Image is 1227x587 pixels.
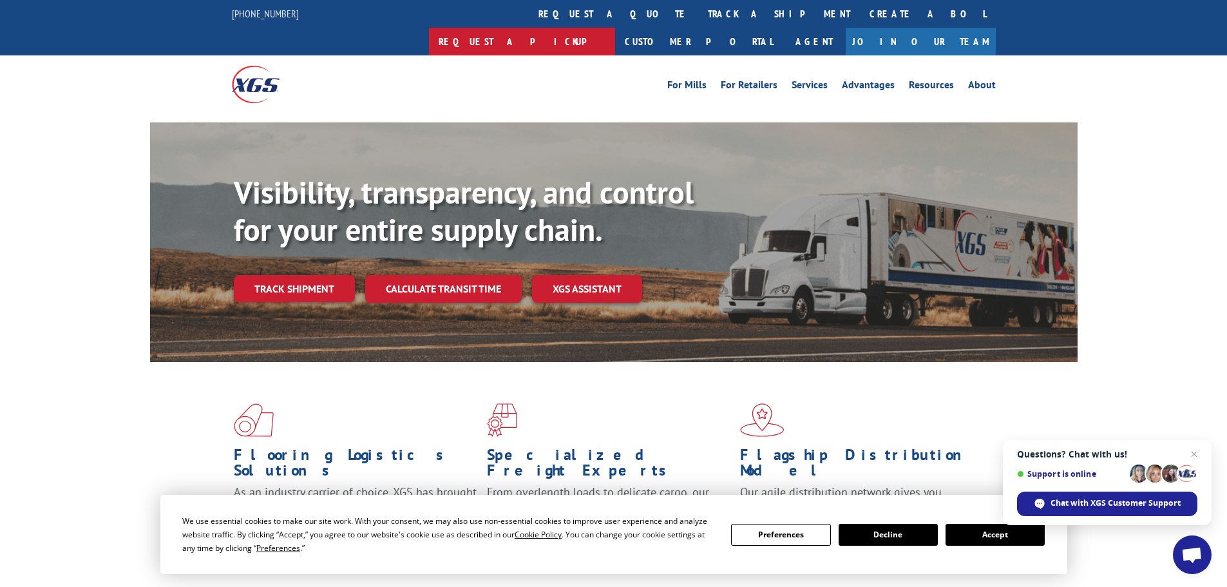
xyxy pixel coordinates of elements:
[234,403,274,437] img: xgs-icon-total-supply-chain-intelligence-red
[731,524,830,546] button: Preferences
[487,447,730,485] h1: Specialized Freight Experts
[365,275,522,303] a: Calculate transit time
[232,7,299,20] a: [PHONE_NUMBER]
[1173,535,1212,574] div: Open chat
[234,485,477,530] span: As an industry carrier of choice, XGS has brought innovation and dedication to flooring logistics...
[487,403,517,437] img: xgs-icon-focused-on-flooring-red
[1051,497,1181,509] span: Chat with XGS Customer Support
[234,447,477,485] h1: Flooring Logistics Solutions
[429,28,615,55] a: Request a pickup
[1186,447,1202,462] span: Close chat
[532,275,642,303] a: XGS ASSISTANT
[1017,492,1197,516] div: Chat with XGS Customer Support
[721,80,777,94] a: For Retailers
[839,524,938,546] button: Decline
[160,495,1067,574] div: Cookie Consent Prompt
[256,543,300,553] span: Preferences
[946,524,1045,546] button: Accept
[968,80,996,94] a: About
[783,28,846,55] a: Agent
[182,514,716,555] div: We use essential cookies to make our site work. With your consent, we may also use non-essential ...
[487,485,730,542] p: From overlength loads to delicate cargo, our experienced staff knows the best way to move your fr...
[615,28,783,55] a: Customer Portal
[846,28,996,55] a: Join Our Team
[1017,449,1197,459] span: Questions? Chat with us!
[740,403,785,437] img: xgs-icon-flagship-distribution-model-red
[667,80,707,94] a: For Mills
[234,172,694,249] b: Visibility, transparency, and control for your entire supply chain.
[1017,469,1125,479] span: Support is online
[740,447,984,485] h1: Flagship Distribution Model
[792,80,828,94] a: Services
[234,275,355,302] a: Track shipment
[842,80,895,94] a: Advantages
[515,529,562,540] span: Cookie Policy
[909,80,954,94] a: Resources
[740,485,977,515] span: Our agile distribution network gives you nationwide inventory management on demand.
